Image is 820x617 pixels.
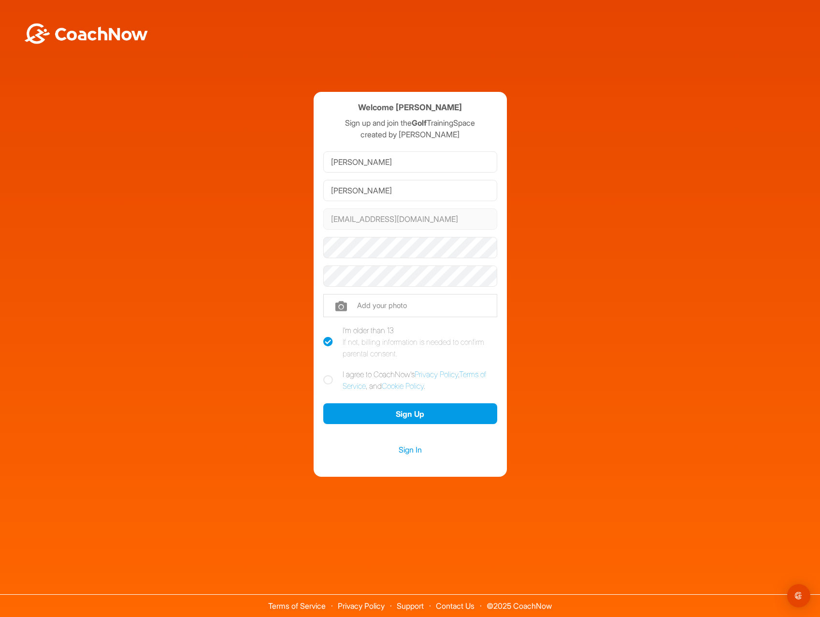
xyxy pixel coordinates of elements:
span: © 2025 CoachNow [482,595,557,610]
input: First Name [323,151,497,173]
a: Privacy Policy [338,601,385,611]
input: Email [323,208,497,230]
a: Support [397,601,424,611]
label: I agree to CoachNow's , , and . [323,368,497,392]
p: Sign up and join the TrainingSpace [323,117,497,129]
div: Open Intercom Messenger [787,584,810,607]
a: Privacy Policy [415,369,458,379]
a: Terms of Service [268,601,326,611]
a: Cookie Policy [382,381,424,391]
p: created by [PERSON_NAME] [323,129,497,140]
input: Last Name [323,180,497,201]
div: If not, billing information is needed to confirm parental consent. [343,336,497,359]
a: Sign In [323,443,497,456]
button: Sign Up [323,403,497,424]
img: BwLJSsUCoWCh5upNqxVrqldRgqLPVwmV24tXu5FoVAoFEpwwqQ3VIfuoInZCoVCoTD4vwADAC3ZFMkVEQFDAAAAAElFTkSuQmCC [23,23,149,44]
div: I'm older than 13 [343,324,497,359]
h4: Welcome [PERSON_NAME] [358,102,462,114]
a: Contact Us [436,601,475,611]
strong: Golf [412,118,427,128]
